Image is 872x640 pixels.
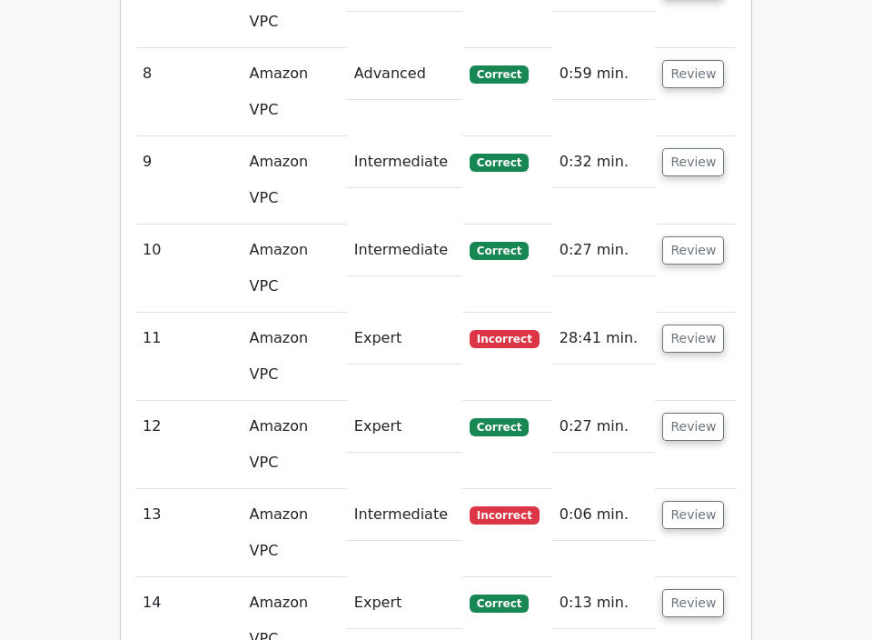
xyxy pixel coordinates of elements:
td: 12 [135,401,243,489]
td: 0:27 min. [552,401,656,453]
td: Amazon VPC [243,225,347,313]
span: Correct [470,418,529,436]
td: 28:41 min. [552,313,656,365]
td: 9 [135,136,243,225]
td: 11 [135,313,243,401]
td: Amazon VPC [243,136,347,225]
td: Intermediate [347,136,462,188]
td: 10 [135,225,243,313]
button: Review [662,501,724,529]
td: Intermediate [347,225,462,276]
td: 8 [135,48,243,136]
td: Amazon VPC [243,313,347,401]
td: 0:27 min. [552,225,656,276]
td: 0:06 min. [552,489,656,541]
button: Review [662,60,724,88]
span: Correct [470,595,529,613]
td: Advanced [347,48,462,100]
span: Correct [470,154,529,172]
td: 13 [135,489,243,577]
td: Expert [347,577,462,629]
td: Expert [347,313,462,365]
td: 0:59 min. [552,48,656,100]
td: Amazon VPC [243,401,347,489]
td: Expert [347,401,462,453]
td: 0:13 min. [552,577,656,629]
span: Correct [470,242,529,260]
button: Review [662,148,724,176]
button: Review [662,413,724,441]
td: Amazon VPC [243,48,347,136]
button: Review [662,325,724,353]
span: Incorrect [470,506,540,525]
td: Intermediate [347,489,462,541]
span: Incorrect [470,330,540,348]
td: 0:32 min. [552,136,656,188]
button: Review [662,589,724,617]
span: Correct [470,65,529,84]
button: Review [662,236,724,265]
td: Amazon VPC [243,489,347,577]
